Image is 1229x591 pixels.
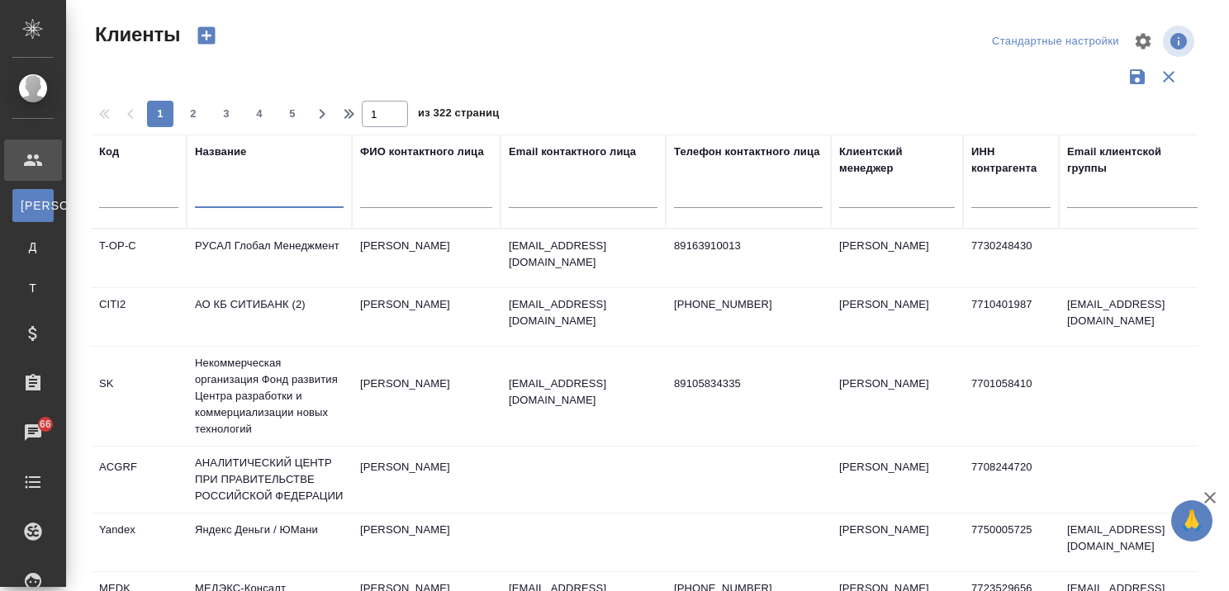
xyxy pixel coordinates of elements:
[963,451,1059,508] td: 7708244720
[21,280,45,296] span: Т
[12,230,54,263] a: Д
[674,296,823,313] p: [PHONE_NUMBER]
[418,103,499,127] span: из 322 страниц
[30,416,61,433] span: 66
[963,367,1059,425] td: 7701058410
[1178,504,1206,538] span: 🙏
[195,144,246,160] div: Название
[91,367,187,425] td: SK
[831,229,963,287] td: [PERSON_NAME]
[1171,500,1212,541] button: 🙏
[187,513,352,571] td: Яндекс Деньги / ЮМани
[180,101,206,127] button: 2
[213,101,240,127] button: 3
[246,101,273,127] button: 4
[1123,21,1163,61] span: Настроить таблицу
[4,412,62,453] a: 66
[674,376,823,392] p: 89105834335
[1122,61,1153,92] button: Сохранить фильтры
[963,513,1059,571] td: 7750005725
[21,239,45,255] span: Д
[12,272,54,305] a: Т
[246,106,273,122] span: 4
[1067,144,1199,177] div: Email клиентской группы
[12,189,54,222] a: [PERSON_NAME]
[187,229,352,287] td: РУСАЛ Глобал Менеджмент
[99,144,119,160] div: Код
[831,288,963,346] td: [PERSON_NAME]
[352,229,501,287] td: [PERSON_NAME]
[91,21,180,48] span: Клиенты
[839,144,955,177] div: Клиентский менеджер
[91,451,187,508] td: ACGRF
[1163,26,1198,57] span: Посмотреть информацию
[674,144,820,160] div: Телефон контактного лица
[187,288,352,346] td: АО КБ СИТИБАНК (2)
[180,106,206,122] span: 2
[21,197,45,214] span: [PERSON_NAME]
[831,513,963,571] td: [PERSON_NAME]
[971,144,1051,177] div: ИНН контрагента
[91,513,187,571] td: Yandex
[509,144,636,160] div: Email контактного лица
[279,101,306,127] button: 5
[352,513,501,571] td: [PERSON_NAME]
[988,29,1123,54] div: split button
[352,288,501,346] td: [PERSON_NAME]
[91,229,187,287] td: T-OP-C
[963,229,1059,287] td: 7730248430
[509,296,657,329] p: [EMAIL_ADDRESS][DOMAIN_NAME]
[509,238,657,271] p: [EMAIL_ADDRESS][DOMAIN_NAME]
[509,376,657,409] p: [EMAIL_ADDRESS][DOMAIN_NAME]
[187,21,226,50] button: Создать
[831,367,963,425] td: [PERSON_NAME]
[352,367,501,425] td: [PERSON_NAME]
[279,106,306,122] span: 5
[1059,513,1208,571] td: [EMAIL_ADDRESS][DOMAIN_NAME]
[360,144,484,160] div: ФИО контактного лица
[963,288,1059,346] td: 7710401987
[91,288,187,346] td: CITI2
[1153,61,1184,92] button: Сбросить фильтры
[213,106,240,122] span: 3
[352,451,501,508] td: [PERSON_NAME]
[674,238,823,254] p: 89163910013
[1059,288,1208,346] td: [EMAIL_ADDRESS][DOMAIN_NAME]
[831,451,963,508] td: [PERSON_NAME]
[187,447,352,513] td: АНАЛИТИЧЕСКИЙ ЦЕНТР ПРИ ПРАВИТЕЛЬСТВЕ РОССИЙСКОЙ ФЕДЕРАЦИИ
[187,347,352,446] td: Некоммерческая организация Фонд развития Центра разработки и коммерциализации новых технологий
